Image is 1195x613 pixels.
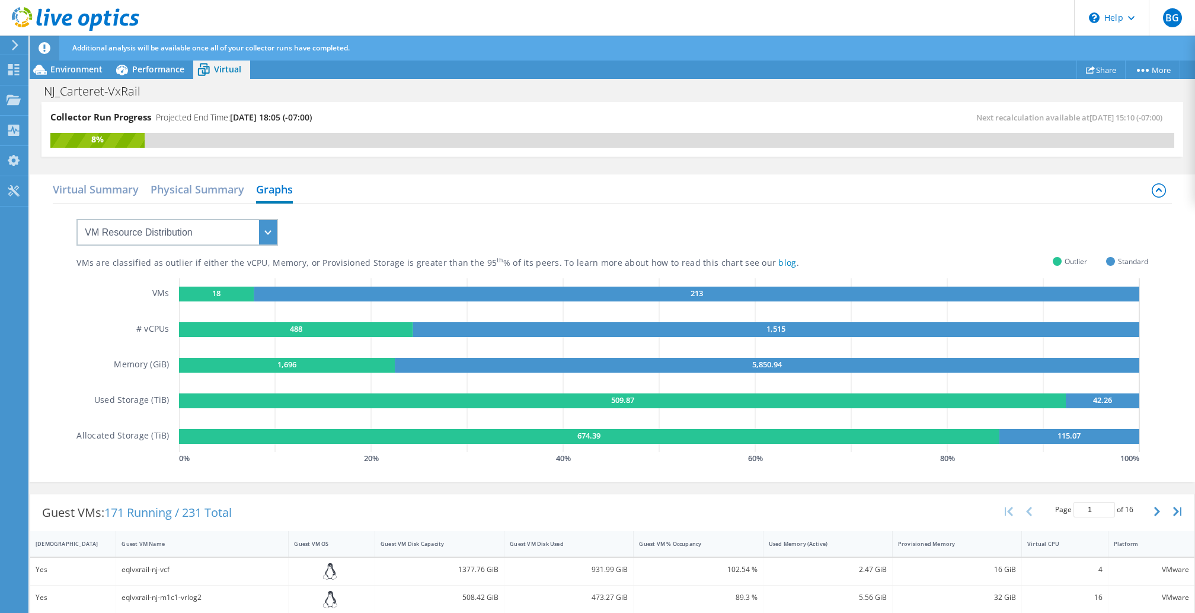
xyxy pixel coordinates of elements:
h1: NJ_Carteret-VxRail [39,85,159,98]
a: More [1125,61,1180,79]
span: Environment [50,63,103,75]
text: 509.87 [611,395,634,405]
text: 100 % [1120,453,1139,463]
text: 60 % [747,453,762,463]
h5: Memory (GiB) [114,358,169,373]
span: 16 [1125,504,1133,514]
div: 2.47 GiB [769,563,887,576]
div: 32 GiB [898,591,1016,604]
svg: \n [1089,12,1100,23]
div: 16 [1027,591,1102,604]
svg: GaugeChartPercentageAxisTexta [179,452,1148,464]
div: Yes [36,563,110,576]
span: BG [1163,8,1182,27]
h2: Physical Summary [151,177,244,201]
h5: Allocated Storage (TiB) [76,429,169,444]
div: Virtual CPU [1027,540,1088,548]
a: Share [1076,61,1126,79]
div: 931.99 GiB [510,563,628,576]
span: Next recalculation available at [976,112,1168,123]
h5: # vCPUs [136,322,170,337]
text: 0 % [179,453,190,463]
div: Guest VM % Occupancy [639,540,743,548]
text: 213 [690,288,702,298]
div: VMs are classified as outlier if either the vCPU, Memory, or Provisioned Storage is greater than ... [76,258,858,269]
div: 102.54 % [639,563,757,576]
span: [DATE] 18:05 (-07:00) [230,112,312,123]
span: Page of [1055,502,1133,517]
div: Platform [1114,540,1175,548]
input: jump to page [1073,502,1115,517]
span: 171 Running / 231 Total [104,504,232,520]
text: 20 % [363,453,378,463]
span: Performance [132,63,184,75]
div: 16 GiB [898,563,1016,576]
text: 488 [290,323,302,334]
div: 508.42 GiB [381,591,499,604]
text: 1,515 [766,323,785,334]
text: 40 % [555,453,570,463]
div: 473.27 GiB [510,591,628,604]
div: Guest VM OS [294,540,354,548]
span: Standard [1118,255,1148,268]
div: Yes [36,591,110,604]
sup: th [497,256,503,264]
div: Guest VMs: [30,494,244,531]
span: [DATE] 15:10 (-07:00) [1089,112,1162,123]
div: [DEMOGRAPHIC_DATA] [36,540,96,548]
div: 8% [50,133,145,146]
div: Guest VM Name [122,540,269,548]
text: 42.26 [1093,395,1112,405]
div: 1377.76 GiB [381,563,499,576]
text: 115.07 [1057,430,1081,441]
a: blog [778,257,796,268]
text: 5,850.94 [752,359,782,370]
text: 1,696 [277,359,296,370]
div: Guest VM Disk Used [510,540,614,548]
text: 80 % [940,453,954,463]
div: VMware [1114,591,1189,604]
text: 674.39 [577,430,600,441]
div: eqlvxrail-nj-vcf [122,563,283,576]
div: eqlvxrail-nj-m1c1-vrlog2 [122,591,283,604]
div: Used Memory (Active) [769,540,873,548]
h4: Projected End Time: [156,111,312,124]
h2: Graphs [256,177,293,204]
div: 5.56 GiB [769,591,887,604]
h5: VMs [152,287,170,301]
div: Provisioned Memory [898,540,1002,548]
span: Virtual [214,63,241,75]
div: 4 [1027,563,1102,576]
div: Guest VM Disk Capacity [381,540,484,548]
h2: Virtual Summary [53,177,139,201]
div: VMware [1114,563,1189,576]
span: Additional analysis will be available once all of your collector runs have completed. [72,43,350,53]
span: Outlier [1065,255,1087,268]
h5: Used Storage (TiB) [94,393,170,408]
text: 18 [212,288,221,298]
div: 89.3 % [639,591,757,604]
